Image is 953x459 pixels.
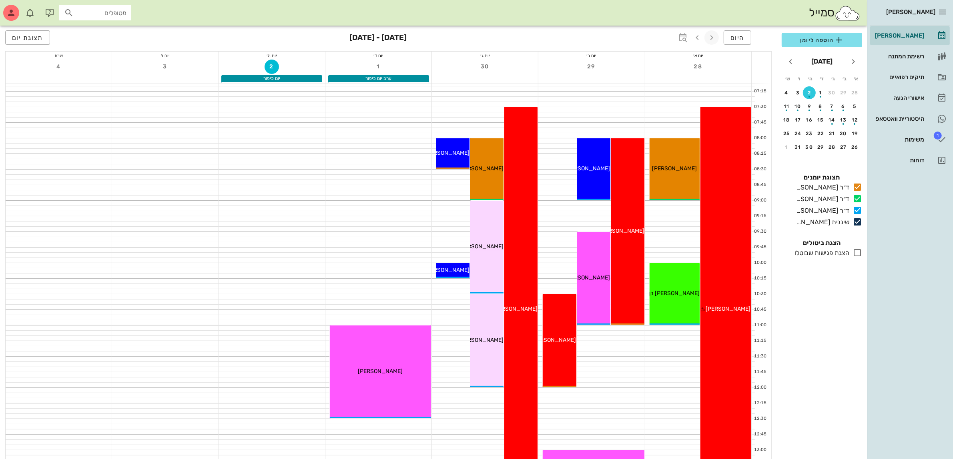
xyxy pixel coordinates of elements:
[805,72,816,86] th: ה׳
[826,117,839,123] div: 14
[803,127,816,140] button: 23
[752,88,768,95] div: 07:15
[265,63,279,70] span: 2
[158,63,173,70] span: 3
[826,114,839,126] button: 14
[752,415,768,422] div: 12:30
[752,213,768,220] div: 09:15
[782,173,862,182] h4: תצוגת יומנים
[837,117,850,123] div: 13
[870,151,950,170] a: דוחות
[752,291,768,297] div: 10:30
[815,114,827,126] button: 15
[600,228,644,234] span: [PERSON_NAME]
[792,90,805,96] div: 3
[752,135,768,142] div: 08:00
[752,431,768,438] div: 12:45
[837,127,850,140] button: 20
[846,54,861,69] button: חודש שעבר
[815,100,827,113] button: 8
[826,86,839,99] button: 30
[870,130,950,149] a: תגמשימות
[815,86,827,99] button: 1
[752,353,768,360] div: 11:30
[793,218,849,227] div: שיננית [PERSON_NAME]
[706,305,751,312] span: [PERSON_NAME]
[792,104,805,109] div: 10
[52,60,66,74] button: 4
[792,127,805,140] button: 24
[325,52,431,60] div: יום ד׳
[782,33,862,47] button: הוספה ליומן
[263,76,280,81] span: יום כיפור
[371,63,386,70] span: 1
[603,290,700,297] span: [PERSON_NAME] בן [PERSON_NAME]
[809,4,861,22] div: סמייל
[826,104,839,109] div: 7
[425,150,469,156] span: [PERSON_NAME]
[24,6,28,11] span: תג
[584,63,599,70] span: 29
[792,144,805,150] div: 31
[566,165,610,172] span: [PERSON_NAME]
[803,144,816,150] div: 30
[752,104,768,110] div: 07:30
[792,131,805,136] div: 24
[780,86,793,99] button: 4
[849,117,861,123] div: 12
[358,368,403,375] span: [PERSON_NAME]
[792,100,805,113] button: 10
[793,206,849,216] div: ד״ר [PERSON_NAME]
[459,243,504,250] span: [PERSON_NAME]
[826,90,839,96] div: 30
[837,141,850,154] button: 27
[817,72,827,86] th: ד׳
[112,52,218,60] div: יום ו׳
[803,131,816,136] div: 23
[826,127,839,140] button: 21
[849,90,861,96] div: 28
[837,131,850,136] div: 20
[839,72,850,86] th: ב׳
[837,144,850,150] div: 27
[873,157,924,164] div: דוחות
[780,100,793,113] button: 11
[752,369,768,375] div: 11:45
[752,166,768,173] div: 08:30
[870,109,950,128] a: היסטוריית וואטסאפ
[566,274,610,281] span: [PERSON_NAME]
[691,63,705,70] span: 28
[752,119,768,126] div: 07:45
[870,88,950,108] a: אישורי הגעה
[826,141,839,154] button: 28
[837,104,850,109] div: 6
[12,34,43,42] span: תצוגת יום
[782,72,793,86] th: ש׳
[365,76,391,81] span: ערב יום כיפור
[815,90,827,96] div: 1
[794,72,804,86] th: ו׳
[870,26,950,45] a: [PERSON_NAME]
[780,131,793,136] div: 25
[873,95,924,101] div: אישורי הגעה
[584,60,599,74] button: 29
[826,144,839,150] div: 28
[780,104,793,109] div: 11
[752,322,768,329] div: 11:00
[815,131,827,136] div: 22
[752,306,768,313] div: 10:45
[873,53,924,60] div: רשימת המתנה
[808,54,836,70] button: [DATE]
[371,60,386,74] button: 1
[803,86,816,99] button: 2
[873,32,924,39] div: [PERSON_NAME]
[780,90,793,96] div: 4
[752,275,768,282] div: 10:15
[780,117,793,123] div: 18
[849,86,861,99] button: 28
[803,90,816,96] div: 2
[815,117,827,123] div: 15
[835,5,861,21] img: SmileCloud logo
[870,47,950,66] a: רשימת המתנה
[788,35,856,45] span: הוספה ליומן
